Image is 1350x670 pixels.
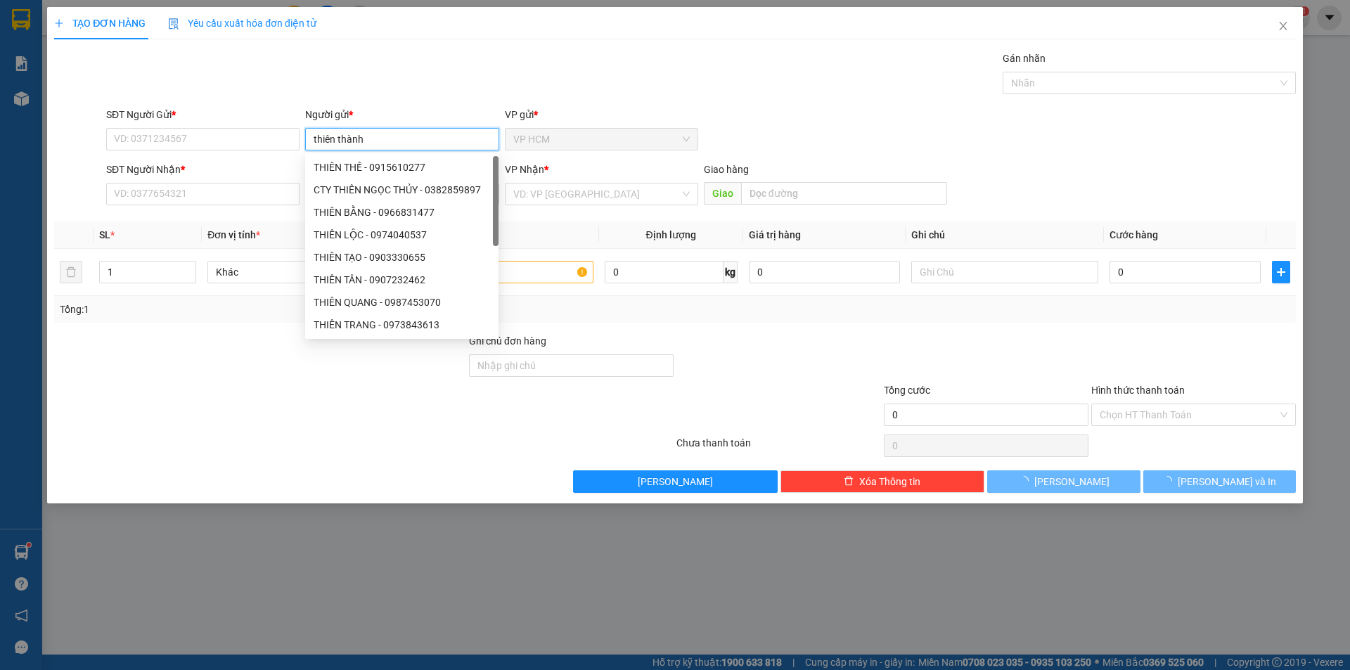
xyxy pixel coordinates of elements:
[1003,53,1046,64] label: Gán nhãn
[54,18,64,28] span: plus
[305,156,499,179] div: THIÊN THẾ - 0915610277
[6,75,97,109] span: Số 170 [PERSON_NAME], P8, Q11, [GEOGRAPHIC_DATA][PERSON_NAME]
[749,229,801,240] span: Giá trị hàng
[780,470,985,493] button: deleteXóa Thông tin
[314,227,490,243] div: THIÊN LỘC - 0974040537
[99,229,110,240] span: SL
[314,250,490,265] div: THIÊN TẠO - 0903330655
[107,87,182,96] span: [STREET_ADDRESS]
[107,58,140,66] span: VP Nhận:
[314,160,490,175] div: THIÊN THẾ - 0915610277
[906,221,1104,249] th: Ghi chú
[859,474,920,489] span: Xóa Thông tin
[54,18,146,29] span: TẠO ĐƠN HÀNG
[573,470,778,493] button: [PERSON_NAME]
[207,229,260,240] span: Đơn vị tính
[1272,261,1290,283] button: plus
[724,261,738,283] span: kg
[1110,229,1158,240] span: Cước hàng
[314,182,490,198] div: CTY THIÊN NGỌC THỦY - 0382859897
[1019,476,1034,486] span: loading
[168,18,316,29] span: Yêu cầu xuất hóa đơn điện tử
[305,224,499,246] div: THIÊN LỘC - 0974040537
[106,162,300,177] div: SĐT Người Nhận
[305,201,499,224] div: THIÊN BẰNG - 0966831477
[1273,266,1290,278] span: plus
[1091,385,1185,396] label: Hình thức thanh toán
[638,474,713,489] span: [PERSON_NAME]
[469,335,546,347] label: Ghi chú đơn hàng
[314,205,490,220] div: THIÊN BẰNG - 0966831477
[844,476,854,487] span: delete
[65,38,190,47] strong: HCM - ĐỊNH QUÁN - PHƯƠNG LÂM
[314,272,490,288] div: THIÊN TÂN - 0907232462
[6,58,32,66] span: VP Gửi:
[1278,20,1289,32] span: close
[305,314,499,336] div: THIÊN TRANG - 0973843613
[884,385,930,396] span: Tổng cước
[9,10,44,45] img: logo
[168,18,179,30] img: icon
[741,182,947,205] input: Dọc đường
[314,295,490,310] div: THIÊN QUANG - 0987453070
[505,107,698,122] div: VP gửi
[305,291,499,314] div: THIÊN QUANG - 0987453070
[305,179,499,201] div: CTY THIÊN NGỌC THỦY - 0382859897
[987,470,1140,493] button: [PERSON_NAME]
[469,354,674,377] input: Ghi chú đơn hàng
[749,261,900,283] input: 0
[139,58,184,66] span: Trạm Km117
[1143,470,1296,493] button: [PERSON_NAME] và In
[305,269,499,291] div: THIÊN TÂN - 0907232462
[305,246,499,269] div: THIÊN TẠO - 0903330655
[61,25,194,36] strong: (NHÀ XE [GEOGRAPHIC_DATA])
[106,107,300,122] div: SĐT Người Gửi
[704,182,741,205] span: Giao
[406,261,593,283] input: VD: Bàn, Ghế
[305,107,499,122] div: Người gửi
[911,261,1098,283] input: Ghi Chú
[704,164,749,175] span: Giao hàng
[53,8,201,23] strong: NHÀ XE THUẬN HƯƠNG
[1034,474,1110,489] span: [PERSON_NAME]
[60,261,82,283] button: delete
[32,58,61,66] span: VP HCM
[1178,474,1276,489] span: [PERSON_NAME] và In
[216,262,386,283] span: Khác
[513,129,690,150] span: VP HCM
[1264,7,1303,46] button: Close
[60,302,521,317] div: Tổng: 1
[1162,476,1178,486] span: loading
[675,435,882,460] div: Chưa thanh toán
[505,164,544,175] span: VP Nhận
[314,317,490,333] div: THIÊN TRANG - 0973843613
[646,229,696,240] span: Định lượng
